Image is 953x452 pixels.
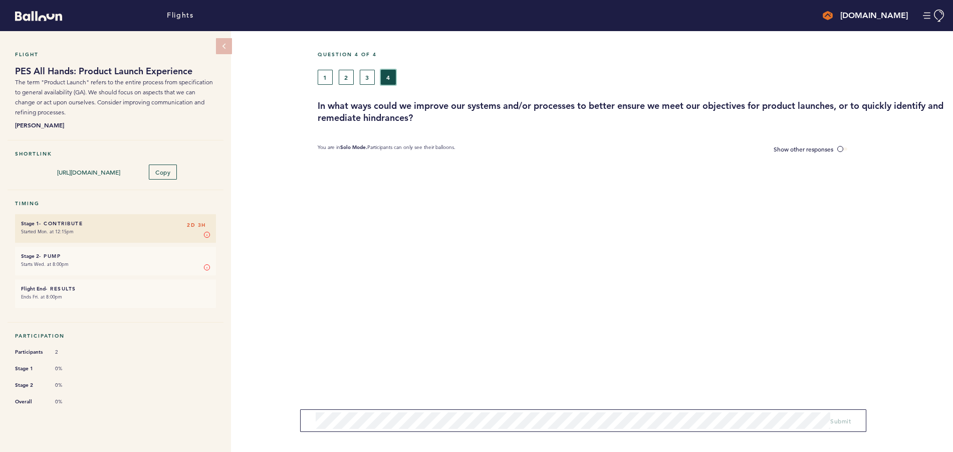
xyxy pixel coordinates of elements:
[55,398,85,405] span: 0%
[167,10,193,21] a: Flights
[923,10,945,22] button: Manage Account
[21,228,74,235] time: Started Mon. at 12:15pm
[21,293,62,300] time: Ends Fri. at 8:00pm
[15,380,45,390] span: Stage 2
[21,285,210,292] h6: - Results
[15,65,216,77] h1: PES All Hands: Product Launch Experience
[360,70,375,85] button: 3
[381,70,396,85] button: 4
[318,100,945,124] h3: In what ways could we improve our systems and/or processes to better ensure we meet our objective...
[155,168,170,176] span: Copy
[318,144,455,155] p: You are in Participants can only see their balloons.
[15,78,213,116] span: The term "Product Launch" refers to the entire process from specification to general availability...
[15,200,216,207] h5: Timing
[21,253,39,259] small: Stage 2
[55,382,85,389] span: 0%
[21,220,39,227] small: Stage 1
[830,416,851,426] button: Submit
[830,417,851,425] span: Submit
[318,51,945,58] h5: Question 4 of 4
[55,349,85,356] span: 2
[774,145,833,153] span: Show other responses
[15,150,216,157] h5: Shortlink
[21,253,210,259] h6: - Pump
[149,165,177,180] button: Copy
[21,261,69,267] time: Starts Wed. at 8:00pm
[8,10,62,21] a: Balloon
[15,11,62,21] svg: Balloon
[339,70,354,85] button: 2
[15,120,216,130] b: [PERSON_NAME]
[840,10,908,22] h4: [DOMAIN_NAME]
[15,364,45,374] span: Stage 1
[187,220,206,230] span: 2D 3H
[318,70,333,85] button: 1
[15,51,216,58] h5: Flight
[15,397,45,407] span: Overall
[340,144,367,150] b: Solo Mode.
[15,333,216,339] h5: Participation
[15,347,45,357] span: Participants
[21,285,46,292] small: Flight End
[21,220,210,227] h6: - Contribute
[55,365,85,372] span: 0%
